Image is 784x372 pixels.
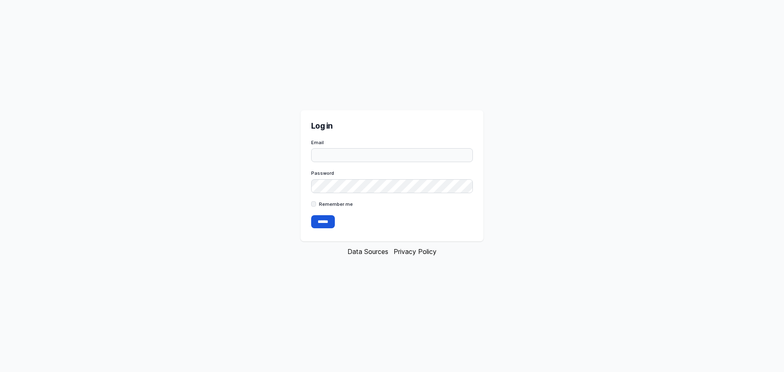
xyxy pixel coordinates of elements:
[394,247,437,256] a: Privacy Policy
[311,121,473,131] h2: Log in
[311,170,473,176] label: Password
[319,201,353,207] label: Remember me
[347,247,388,256] a: Data Sources
[311,139,473,146] label: Email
